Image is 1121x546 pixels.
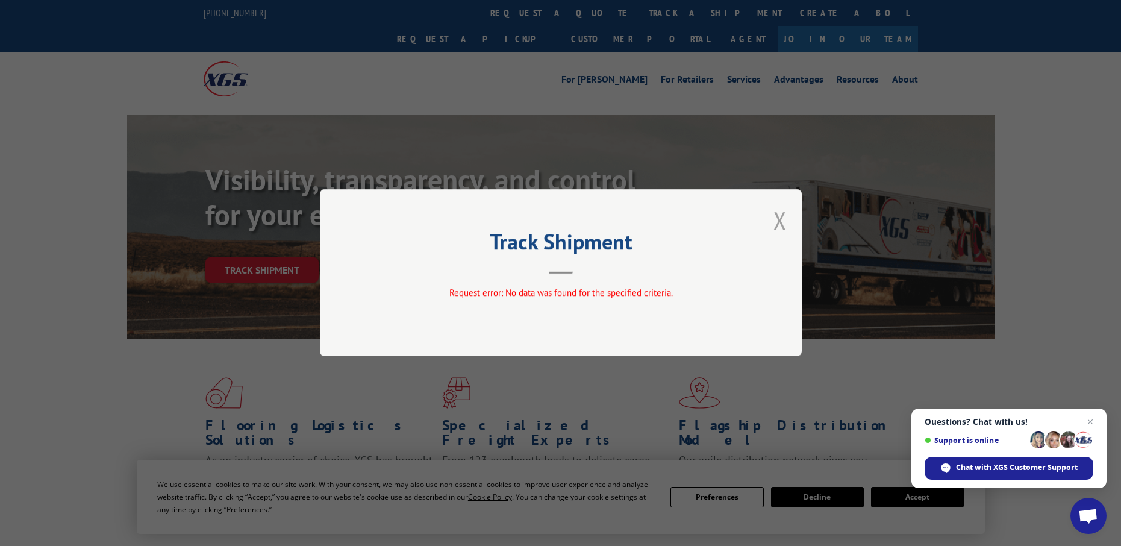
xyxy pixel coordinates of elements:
button: Close modal [773,204,787,236]
div: Chat with XGS Customer Support [925,457,1093,480]
span: Request error: No data was found for the specified criteria. [449,287,672,299]
h2: Track Shipment [380,233,742,256]
span: Chat with XGS Customer Support [956,462,1078,473]
div: Open chat [1070,498,1107,534]
span: Close chat [1083,415,1098,429]
span: Support is online [925,436,1026,445]
span: Questions? Chat with us! [925,417,1093,427]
